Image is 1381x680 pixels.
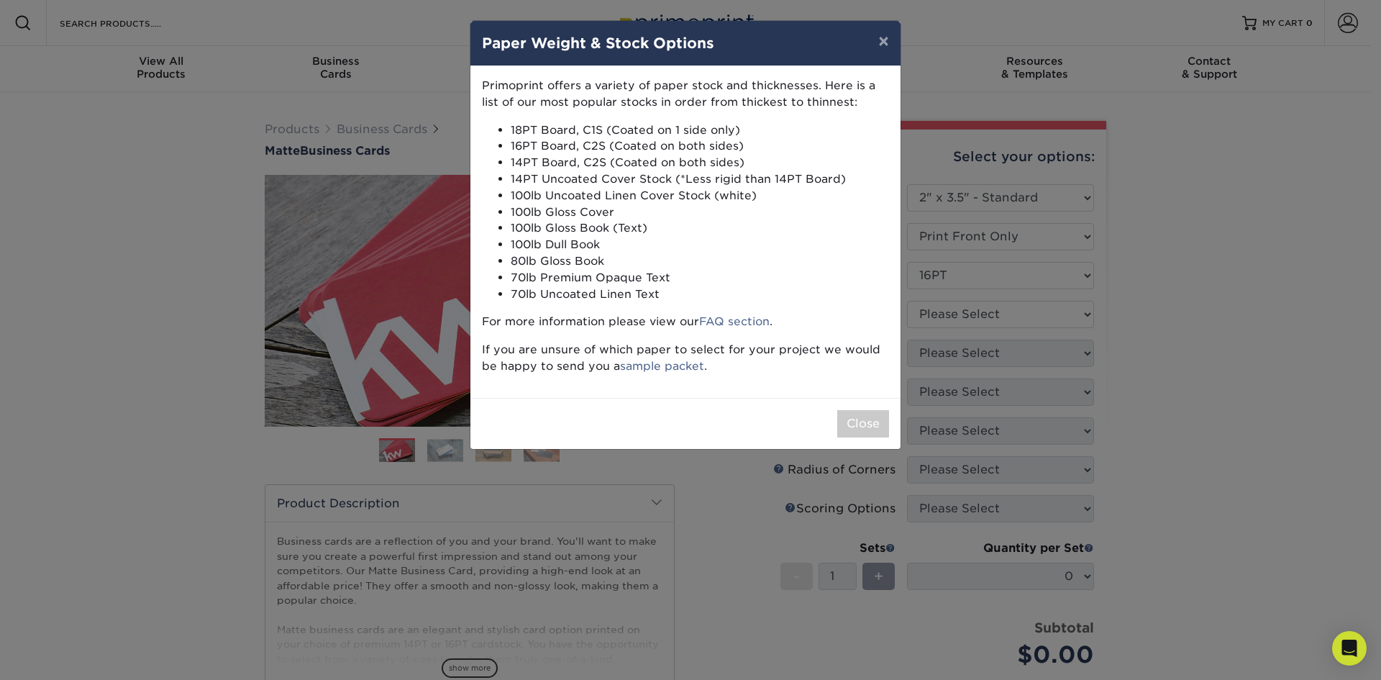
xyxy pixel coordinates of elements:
li: 100lb Gloss Cover [511,204,889,221]
li: 100lb Uncoated Linen Cover Stock (white) [511,188,889,204]
h4: Paper Weight & Stock Options [482,32,889,54]
a: sample packet [620,359,704,373]
p: If you are unsure of which paper to select for your project we would be happy to send you a . [482,342,889,375]
li: 80lb Gloss Book [511,253,889,270]
li: 100lb Gloss Book (Text) [511,220,889,237]
li: 70lb Premium Opaque Text [511,270,889,286]
button: Close [837,410,889,438]
li: 100lb Dull Book [511,237,889,253]
button: × [867,21,900,61]
a: FAQ section [699,314,770,328]
li: 14PT Board, C2S (Coated on both sides) [511,155,889,171]
p: Primoprint offers a variety of paper stock and thicknesses. Here is a list of our most popular st... [482,78,889,111]
div: Open Intercom Messenger [1332,631,1367,666]
li: 14PT Uncoated Cover Stock (*Less rigid than 14PT Board) [511,171,889,188]
li: 16PT Board, C2S (Coated on both sides) [511,138,889,155]
li: 18PT Board, C1S (Coated on 1 side only) [511,122,889,139]
p: For more information please view our . [482,314,889,330]
li: 70lb Uncoated Linen Text [511,286,889,303]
